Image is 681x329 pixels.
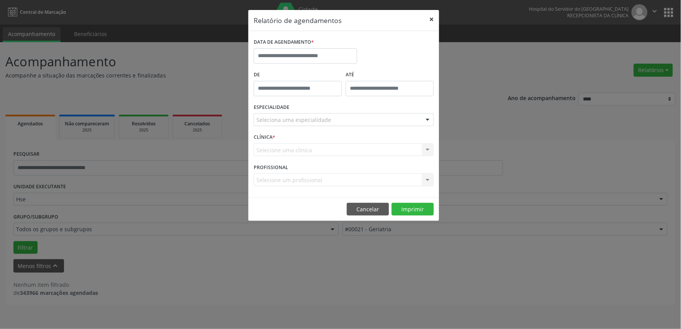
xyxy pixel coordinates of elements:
label: ATÉ [346,69,434,81]
label: CLÍNICA [254,132,275,143]
label: PROFISSIONAL [254,161,288,173]
label: DATA DE AGENDAMENTO [254,36,314,48]
button: Close [424,10,439,29]
label: ESPECIALIDADE [254,102,289,114]
label: De [254,69,342,81]
h5: Relatório de agendamentos [254,15,341,25]
span: Seleciona uma especialidade [256,116,331,124]
button: Imprimir [392,203,434,216]
button: Cancelar [347,203,389,216]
